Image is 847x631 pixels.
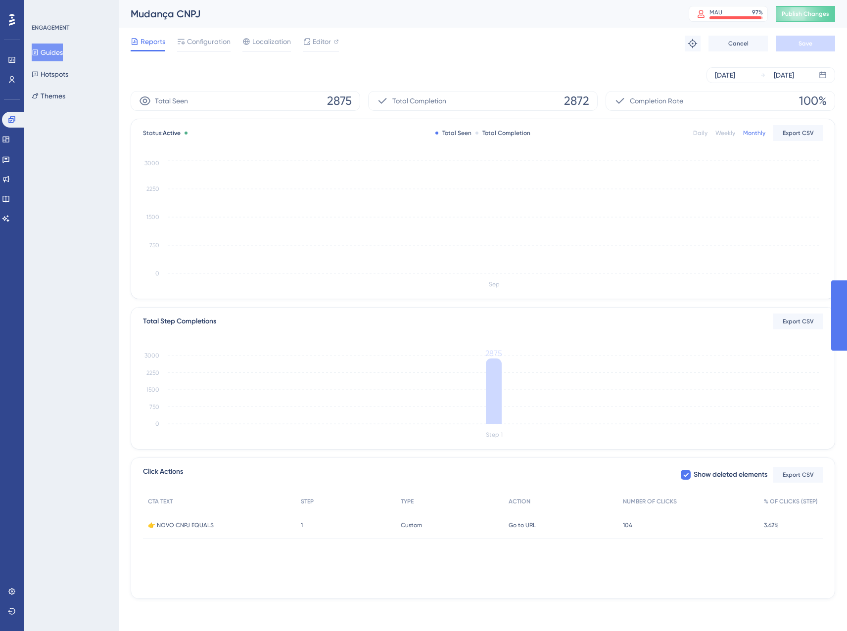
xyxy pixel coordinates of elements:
[782,10,829,18] span: Publish Changes
[32,24,69,32] div: ENGAGEMENT
[783,317,814,325] span: Export CSV
[252,36,291,47] span: Localization
[799,40,812,47] span: Save
[715,69,735,81] div: [DATE]
[146,214,159,221] tspan: 1500
[144,352,159,359] tspan: 3000
[313,36,331,47] span: Editor
[743,129,765,137] div: Monthly
[32,87,65,105] button: Themes
[623,497,677,505] span: NUMBER OF CLICKS
[715,129,735,137] div: Weekly
[509,521,536,529] span: Go to URL
[564,93,589,109] span: 2872
[799,93,827,109] span: 100%
[155,270,159,277] tspan: 0
[783,471,814,479] span: Export CSV
[764,497,818,505] span: % OF CLICKS (STEP)
[708,36,768,51] button: Cancel
[486,431,503,438] tspan: Step 1
[764,521,779,529] span: 3.62%
[155,420,159,427] tspan: 0
[146,369,159,376] tspan: 2250
[155,95,188,107] span: Total Seen
[187,36,231,47] span: Configuration
[144,160,159,167] tspan: 3000
[485,349,502,358] tspan: 2875
[728,40,749,47] span: Cancel
[773,314,823,329] button: Export CSV
[709,8,722,16] div: MAU
[301,497,314,505] span: STEP
[146,386,159,393] tspan: 1500
[32,44,63,61] button: Guides
[149,242,159,249] tspan: 750
[131,7,664,21] div: Mudança CNPJ
[783,129,814,137] span: Export CSV
[141,36,165,47] span: Reports
[301,521,303,529] span: 1
[401,521,422,529] span: Custom
[143,129,181,137] span: Status:
[773,125,823,141] button: Export CSV
[623,521,632,529] span: 104
[489,281,500,288] tspan: Sep
[694,469,767,481] span: Show deleted elements
[143,315,216,327] div: Total Step Completions
[752,8,763,16] div: 97 %
[146,185,159,192] tspan: 2250
[32,65,68,83] button: Hotspots
[475,129,530,137] div: Total Completion
[401,497,414,505] span: TYPE
[327,93,352,109] span: 2875
[776,36,835,51] button: Save
[509,497,530,505] span: ACTION
[693,129,707,137] div: Daily
[774,69,794,81] div: [DATE]
[805,592,835,622] iframe: UserGuiding AI Assistant Launcher
[773,467,823,483] button: Export CSV
[392,95,446,107] span: Total Completion
[630,95,683,107] span: Completion Rate
[435,129,471,137] div: Total Seen
[148,521,214,529] span: 👉 NOVO CNPJ EQUALS
[148,497,173,505] span: CTA TEXT
[143,466,183,484] span: Click Actions
[776,6,835,22] button: Publish Changes
[149,404,159,410] tspan: 750
[163,130,181,136] span: Active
